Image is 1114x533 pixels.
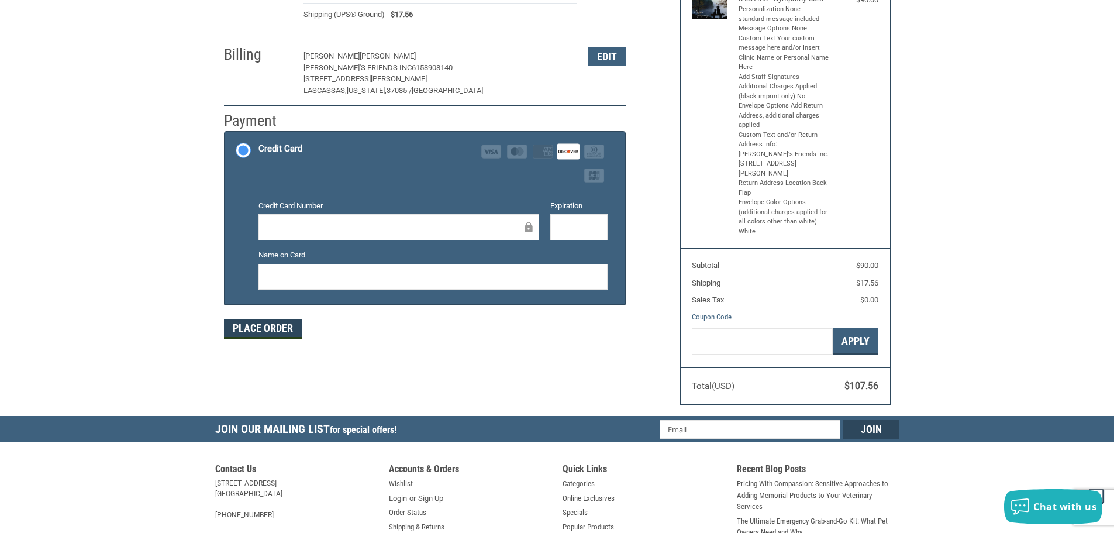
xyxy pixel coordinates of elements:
[258,200,539,212] label: Credit Card Number
[739,34,829,73] li: Custom Text Your custom message here and/or Insert Clinic Name or Personal Name Here
[588,47,626,66] button: Edit
[412,86,483,95] span: [GEOGRAPHIC_DATA]
[739,178,829,198] li: Return Address Location Back Flap
[833,328,878,355] button: Apply
[692,295,724,304] span: Sales Tax
[563,521,614,533] a: Popular Products
[387,86,412,95] span: 37085 /
[660,420,840,439] input: Email
[215,463,378,478] h5: Contact Us
[739,24,829,34] li: Message Options None
[692,261,719,270] span: Subtotal
[224,45,292,64] h2: Billing
[330,424,396,435] span: for special offers!
[692,328,833,355] input: Gift Certificate or Coupon Code
[563,478,595,490] a: Categories
[737,463,899,478] h5: Recent Blog Posts
[303,51,360,60] span: [PERSON_NAME]
[563,463,725,478] h5: Quick Links
[563,493,615,504] a: Online Exclusives
[303,74,427,83] span: [STREET_ADDRESS][PERSON_NAME]
[303,63,412,72] span: [PERSON_NAME]'S FRIENDS INC
[389,493,407,504] a: Login
[844,380,878,391] span: $107.56
[360,51,416,60] span: [PERSON_NAME]
[412,63,453,72] span: 6158908140
[389,478,413,490] a: Wishlist
[389,507,426,518] a: Order Status
[692,312,732,321] a: Coupon Code
[224,111,292,130] h2: Payment
[739,5,829,24] li: Personalization None - standard message included
[843,420,899,439] input: Join
[856,261,878,270] span: $90.00
[563,507,588,518] a: Specials
[215,416,402,446] h5: Join Our Mailing List
[303,9,385,20] span: Shipping (UPS® Ground)
[389,463,551,478] h5: Accounts & Orders
[258,249,608,261] label: Name on Card
[550,200,608,212] label: Expiration
[692,381,734,391] span: Total (USD)
[418,493,443,504] a: Sign Up
[1004,489,1102,524] button: Chat with us
[739,198,829,236] li: Envelope Color Options (additional charges applied for all colors other than white) White
[739,101,829,130] li: Envelope Options Add Return Address, additional charges applied
[692,278,720,287] span: Shipping
[860,295,878,304] span: $0.00
[402,493,423,504] span: or
[303,86,347,95] span: LASCASSAS,
[215,478,378,520] address: [STREET_ADDRESS] [GEOGRAPHIC_DATA] [PHONE_NUMBER]
[385,9,413,20] span: $17.56
[739,130,829,179] li: Custom Text and/or Return Address Info: [PERSON_NAME]'s Friends Inc. [STREET_ADDRESS][PERSON_NAME]
[737,478,899,513] a: Pricing With Compassion: Sensitive Approaches to Adding Memorial Products to Your Veterinary Serv...
[389,521,444,533] a: Shipping & Returns
[1033,500,1096,513] span: Chat with us
[739,73,829,102] li: Add Staff Signatures - Additional Charges Applied (black imprint only) No
[224,319,302,339] button: Place Order
[258,139,302,159] div: Credit Card
[347,86,387,95] span: [US_STATE],
[856,278,878,287] span: $17.56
